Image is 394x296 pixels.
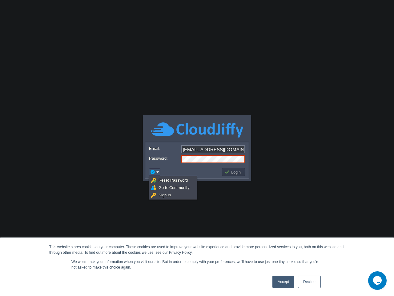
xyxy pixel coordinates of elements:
a: Accept [272,276,294,288]
label: Email: [149,145,181,152]
span: Signup [159,193,171,197]
a: Reset Password [150,177,196,184]
a: Decline [298,276,321,288]
img: CloudJiffy [151,121,243,138]
a: Go to Community [150,184,196,191]
span: Go to Community [159,185,190,190]
label: Password: [149,155,181,162]
button: Login [225,169,243,175]
p: We won't track your information when you visit our site. But in order to comply with your prefere... [71,259,323,270]
span: Reset Password [159,178,188,183]
a: Signup [150,192,196,199]
div: This website stores cookies on your computer. These cookies are used to improve your website expe... [49,244,345,255]
iframe: chat widget [368,271,388,290]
